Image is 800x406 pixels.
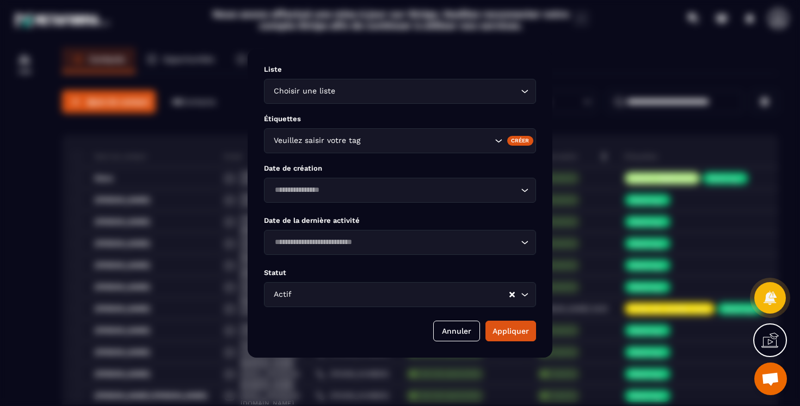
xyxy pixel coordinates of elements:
[264,128,536,153] div: Search for option
[433,321,480,341] button: Annuler
[264,216,536,224] p: Date de la dernière activité
[264,65,536,73] p: Liste
[264,115,536,123] p: Étiquettes
[507,135,534,145] div: Créer
[264,178,536,203] div: Search for option
[271,85,337,97] span: Choisir une liste
[264,164,536,172] p: Date de création
[271,289,294,301] span: Actif
[294,289,508,301] input: Search for option
[264,268,536,277] p: Statut
[362,135,492,147] input: Search for option
[337,85,518,97] input: Search for option
[271,135,362,147] span: Veuillez saisir votre tag
[264,282,536,307] div: Search for option
[271,184,518,196] input: Search for option
[509,290,515,298] button: Clear Selected
[754,363,787,395] div: Ouvrir le chat
[485,321,536,341] button: Appliquer
[264,79,536,104] div: Search for option
[264,230,536,255] div: Search for option
[271,236,518,248] input: Search for option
